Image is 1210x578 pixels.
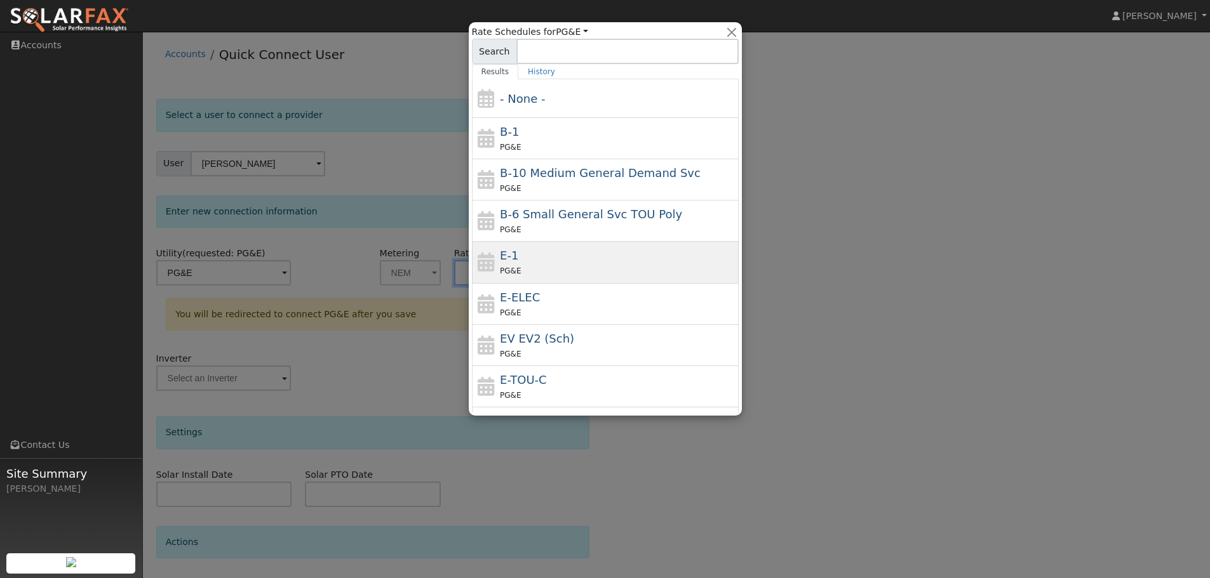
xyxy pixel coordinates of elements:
span: B-1 [500,125,519,138]
span: PG&E [500,143,521,152]
span: Electric Vehicle EV2 (Sch) [500,332,574,345]
span: E-1 [500,249,518,262]
a: PG&E [556,27,588,37]
img: SolarFax [10,7,129,34]
span: E-TOU-C [500,373,547,386]
span: B-10 Medium General Demand Service (Primary Voltage) [500,166,701,180]
span: Rate Schedules for [472,25,588,39]
span: PG&E [500,308,521,317]
span: PG&E [500,391,521,400]
span: B-6 Small General Service TOU Poly Phase [500,207,682,221]
div: [PERSON_NAME] [6,482,136,496]
span: PG&E [500,184,521,193]
a: History [518,64,565,79]
span: PG&E [500,350,521,358]
span: PG&E [500,266,521,275]
span: E-ELEC [500,291,540,304]
span: - None - [500,92,545,105]
span: [PERSON_NAME] [1122,11,1197,21]
span: Site Summary [6,465,136,482]
img: retrieve [66,557,76,567]
span: Search [472,39,517,64]
a: Results [472,64,519,79]
span: PG&E [500,225,521,234]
